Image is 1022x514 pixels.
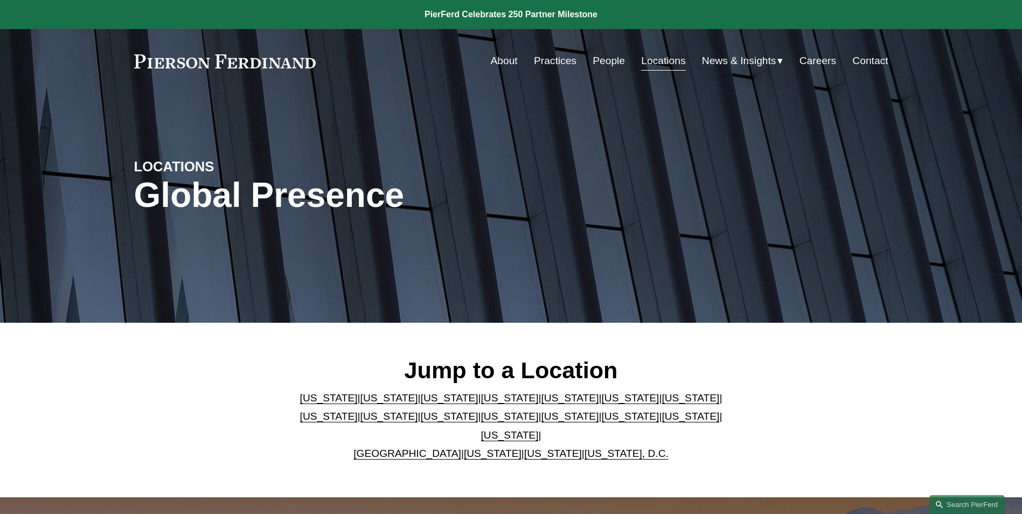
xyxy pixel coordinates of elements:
a: [US_STATE] [360,411,418,422]
a: [US_STATE] [464,448,522,459]
a: [US_STATE] [481,392,539,404]
a: [US_STATE], D.C. [585,448,669,459]
a: [US_STATE] [300,411,358,422]
a: [US_STATE] [421,392,478,404]
a: [US_STATE] [421,411,478,422]
a: Search this site [929,495,1005,514]
a: [US_STATE] [481,429,539,441]
a: Careers [799,51,836,71]
h4: LOCATIONS [134,158,323,175]
h2: Jump to a Location [291,356,731,384]
a: folder dropdown [702,51,783,71]
a: Practices [534,51,576,71]
a: People [593,51,625,71]
a: [GEOGRAPHIC_DATA] [353,448,461,459]
a: Locations [641,51,685,71]
a: [US_STATE] [601,392,659,404]
a: [US_STATE] [662,411,719,422]
a: [US_STATE] [541,392,599,404]
a: About [491,51,518,71]
a: [US_STATE] [481,411,539,422]
a: [US_STATE] [541,411,599,422]
a: [US_STATE] [662,392,719,404]
a: [US_STATE] [601,411,659,422]
p: | | | | | | | | | | | | | | | | | | [291,389,731,463]
h1: Global Presence [134,176,637,215]
a: Contact [852,51,888,71]
a: [US_STATE] [300,392,358,404]
a: [US_STATE] [524,448,582,459]
span: News & Insights [702,52,776,71]
a: [US_STATE] [360,392,418,404]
